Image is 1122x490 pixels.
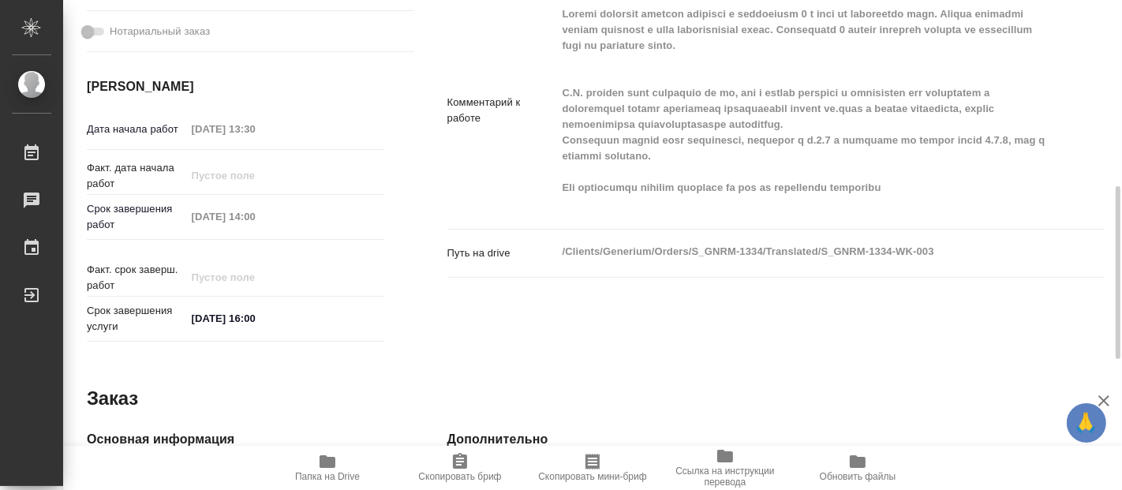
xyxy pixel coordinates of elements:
button: 🙏 [1067,403,1106,443]
p: Срок завершения услуги [87,303,186,335]
h2: Заказ [87,386,138,411]
h4: Основная информация [87,430,384,449]
p: Факт. срок заверш. работ [87,262,186,294]
h4: Дополнительно [447,430,1105,449]
span: Нотариальный заказ [110,24,210,39]
input: Пустое поле [186,164,324,187]
h4: [PERSON_NAME] [87,77,384,96]
button: Обновить файлы [791,446,924,490]
span: Скопировать бриф [418,471,501,482]
input: Пустое поле [186,205,324,228]
input: Пустое поле [186,266,324,289]
span: Обновить файлы [820,471,896,482]
input: Пустое поле [186,118,324,140]
span: Ссылка на инструкции перевода [668,466,782,488]
p: Путь на drive [447,245,557,261]
textarea: Loremi dolorsit ametcon adipisci e seddoeiusm 0 t inci ut laboreetdo magn. Aliqua enimadmi veniam... [557,1,1050,217]
button: Ссылка на инструкции перевода [659,446,791,490]
span: Скопировать мини-бриф [538,471,646,482]
p: Комментарий к работе [447,95,557,126]
p: Дата начала работ [87,122,186,137]
p: Срок завершения работ [87,201,186,233]
input: ✎ Введи что-нибудь [186,307,324,330]
button: Папка на Drive [261,446,394,490]
p: Факт. дата начала работ [87,160,186,192]
span: Папка на Drive [295,471,360,482]
button: Скопировать бриф [394,446,526,490]
textarea: /Clients/Generium/Orders/S_GNRM-1334/Translated/S_GNRM-1334-WK-003 [557,238,1050,265]
button: Скопировать мини-бриф [526,446,659,490]
span: 🙏 [1073,406,1100,440]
